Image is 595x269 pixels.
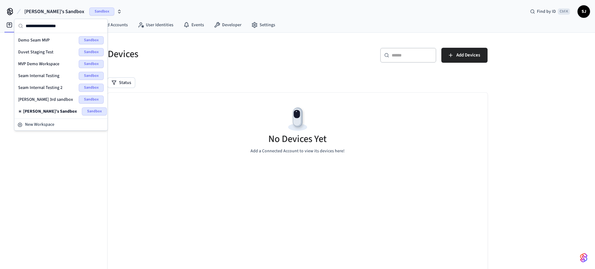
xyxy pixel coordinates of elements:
[178,19,209,31] a: Events
[1,19,34,31] a: Devices
[89,7,114,16] span: Sandbox
[23,108,77,115] span: [PERSON_NAME]'s Sandbox
[558,8,570,15] span: Ctrl K
[284,105,312,133] img: Devices Empty State
[133,19,178,31] a: User Identities
[15,120,107,130] button: New Workspace
[79,48,104,56] span: Sandbox
[18,85,62,91] span: Seam Internal Testing 2
[79,84,104,92] span: Sandbox
[441,48,488,63] button: Add Devices
[18,49,53,55] span: Duvet Staging Test
[79,95,104,104] span: Sandbox
[456,51,480,59] span: Add Devices
[18,96,73,103] span: [PERSON_NAME] 3rd sandbox
[82,107,107,115] span: Sandbox
[525,6,575,17] div: Find by IDCtrl K
[108,78,135,88] button: Status
[18,61,59,67] span: MVP Demo Workspace
[79,72,104,80] span: Sandbox
[537,8,556,15] span: Find by ID
[580,253,588,263] img: SeamLogoGradient.69752ec5.svg
[18,73,59,79] span: Seam Internal Testing
[578,6,589,17] span: SJ
[108,48,294,61] h5: Devices
[209,19,246,31] a: Developer
[246,19,280,31] a: Settings
[14,33,107,119] div: Suggestions
[24,8,84,15] span: [PERSON_NAME]'s Sandbox
[578,5,590,18] button: SJ
[79,36,104,44] span: Sandbox
[268,133,327,145] h5: No Devices Yet
[25,121,54,128] span: New Workspace
[79,60,104,68] span: Sandbox
[18,37,50,43] span: Demo Seam MVP
[250,148,345,154] p: Add a Connected Account to view its devices here!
